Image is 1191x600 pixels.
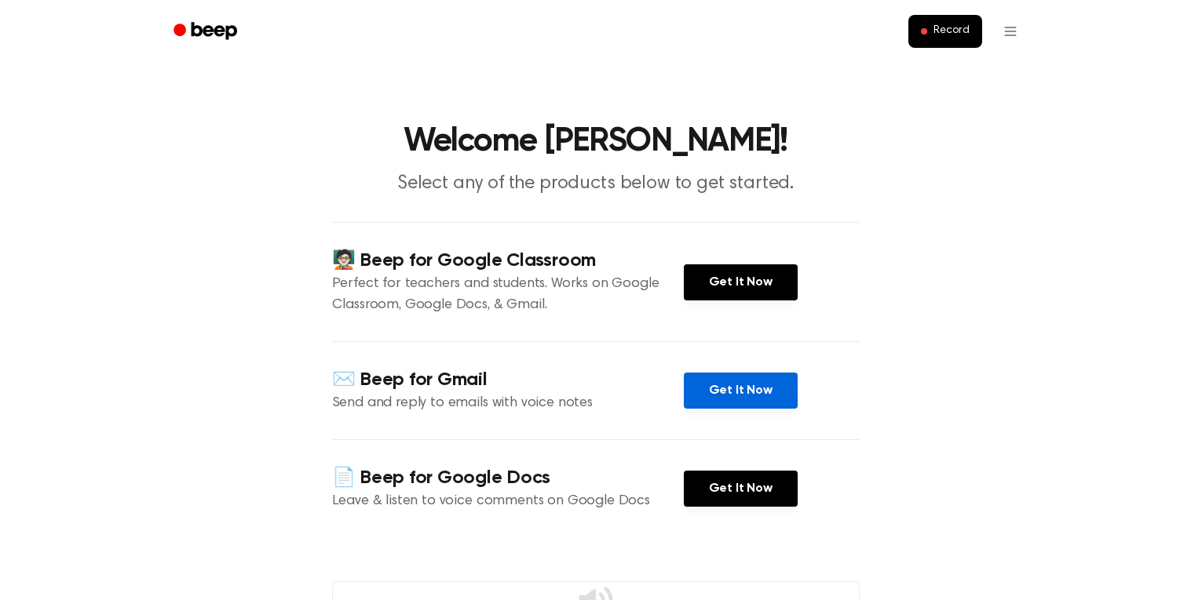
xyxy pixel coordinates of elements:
button: Open menu [992,13,1029,50]
button: Record [908,15,981,48]
p: Send and reply to emails with voice notes [332,393,684,414]
a: Get It Now [684,373,798,409]
p: Perfect for teachers and students. Works on Google Classroom, Google Docs, & Gmail. [332,274,684,316]
h4: 📄 Beep for Google Docs [332,465,684,491]
h1: Welcome [PERSON_NAME]! [194,125,998,158]
p: Leave & listen to voice comments on Google Docs [332,491,684,512]
a: Beep [163,16,251,47]
p: Select any of the products below to get started. [294,171,897,197]
h4: 🧑🏻‍🏫 Beep for Google Classroom [332,248,684,274]
h4: ✉️ Beep for Gmail [332,367,684,393]
a: Get It Now [684,264,798,300]
a: Get It Now [684,471,798,507]
span: Record [933,24,969,38]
